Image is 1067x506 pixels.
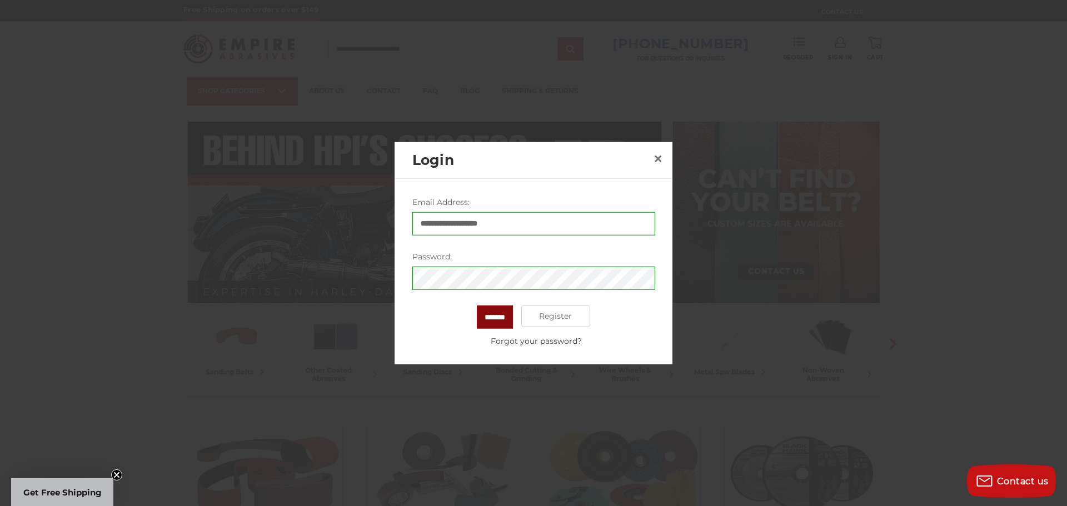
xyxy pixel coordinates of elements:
button: Close teaser [111,469,122,480]
label: Email Address: [412,196,655,208]
h2: Login [412,149,649,171]
a: Forgot your password? [418,335,655,347]
div: Get Free ShippingClose teaser [11,478,113,506]
label: Password: [412,251,655,262]
a: Register [521,305,591,327]
span: Contact us [997,476,1049,487]
a: Close [649,150,667,168]
span: × [653,148,663,169]
button: Contact us [967,464,1056,498]
span: Get Free Shipping [23,487,102,498]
